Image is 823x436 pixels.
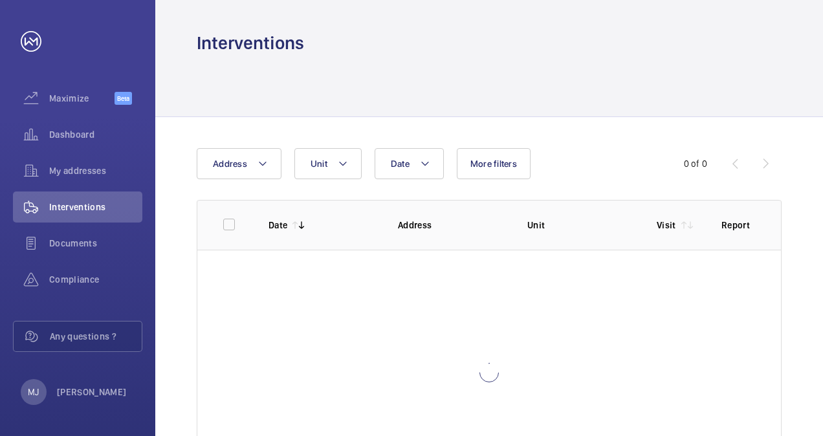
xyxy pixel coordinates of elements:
p: Unit [527,219,636,232]
p: [PERSON_NAME] [57,386,127,398]
button: More filters [457,148,531,179]
h1: Interventions [197,31,304,55]
span: Interventions [49,201,142,213]
div: 0 of 0 [684,157,707,170]
button: Date [375,148,444,179]
p: Address [398,219,507,232]
p: Visit [657,219,676,232]
span: Documents [49,237,142,250]
button: Unit [294,148,362,179]
span: More filters [470,158,517,169]
span: My addresses [49,164,142,177]
span: Address [213,158,247,169]
span: Date [391,158,410,169]
p: MJ [28,386,39,398]
button: Address [197,148,281,179]
p: Report [721,219,755,232]
span: Compliance [49,273,142,286]
span: Unit [311,158,327,169]
span: Dashboard [49,128,142,141]
span: Maximize [49,92,115,105]
span: Any questions ? [50,330,142,343]
p: Date [269,219,287,232]
span: Beta [115,92,132,105]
